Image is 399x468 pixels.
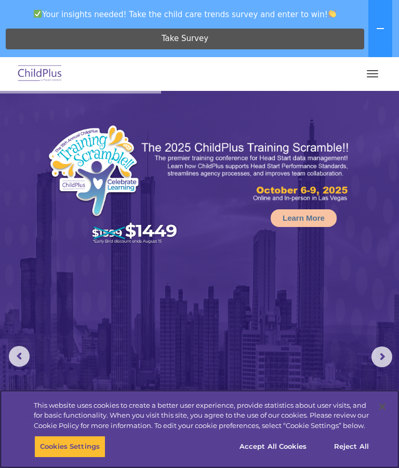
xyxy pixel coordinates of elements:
[328,10,336,18] img: 👏
[371,395,394,418] button: Close
[4,4,366,24] span: Your insights needed! Take the child care trends survey and enter to win!
[34,436,105,458] button: Cookies Settings
[34,400,371,431] div: This website uses cookies to create a better user experience, provide statistics about user visit...
[319,436,384,458] button: Reject All
[6,29,364,49] a: Take Survey
[34,10,42,18] img: ✅
[234,436,312,458] button: Accept All Cookies
[162,30,208,48] span: Take Survey
[16,62,64,86] img: ChildPlus by Procare Solutions
[271,209,337,227] a: Learn More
